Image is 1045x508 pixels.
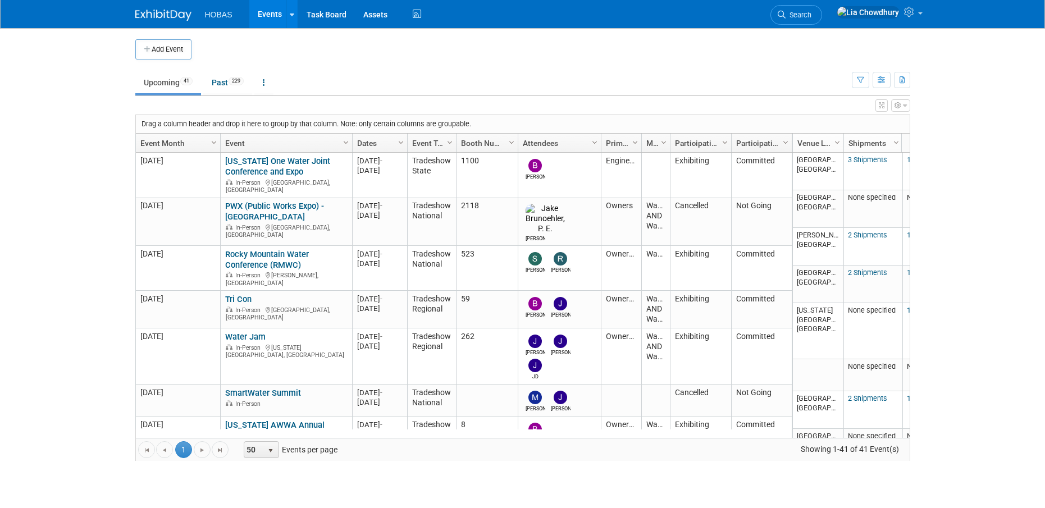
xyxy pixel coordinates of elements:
[793,303,843,359] td: [US_STATE][GEOGRAPHIC_DATA], [GEOGRAPHIC_DATA]
[225,342,347,359] div: [US_STATE][GEOGRAPHIC_DATA], [GEOGRAPHIC_DATA]
[340,134,352,150] a: Column Settings
[551,266,571,274] div: Rene Garcia
[225,201,324,222] a: PWX (Public Works Expo) - [GEOGRAPHIC_DATA]
[526,234,545,242] div: Jake Brunoehler, P. E.
[357,332,402,341] div: [DATE]
[395,134,407,150] a: Column Settings
[590,138,599,147] span: Column Settings
[770,5,822,25] a: Search
[641,291,670,328] td: Water AND Wastewater
[528,252,542,266] img: Stephen Alston
[731,328,792,385] td: Committed
[736,134,784,153] a: Participation
[407,291,456,328] td: Tradeshow Regional
[601,153,641,198] td: Engineers
[781,138,790,147] span: Column Settings
[731,385,792,417] td: Not Going
[235,400,264,408] span: In-Person
[357,166,402,175] div: [DATE]
[790,441,909,457] span: Showing 1-41 of 41 Event(s)
[670,417,731,461] td: Exhibiting
[907,394,943,402] a: 1 Giveaway
[225,270,347,287] div: [PERSON_NAME], [GEOGRAPHIC_DATA]
[528,297,542,310] img: Bryant Welch
[848,134,895,153] a: Shipments
[731,198,792,246] td: Not Going
[235,306,264,314] span: In-Person
[659,138,668,147] span: Column Settings
[528,391,542,404] img: Mike Bussio
[229,441,349,458] span: Events per page
[523,134,594,153] a: Attendees
[235,344,264,351] span: In-Person
[675,134,724,153] a: Participation Type
[412,134,449,153] a: Event Type (Tradeshow National, Regional, State, Sponsorship, Assoc Event)
[456,153,518,198] td: 1100
[396,138,405,147] span: Column Settings
[407,385,456,417] td: Tradeshow National
[380,332,382,341] span: -
[135,10,191,21] img: ExhibitDay
[225,134,345,153] a: Event
[380,295,382,303] span: -
[526,266,545,274] div: Stephen Alston
[831,134,843,150] a: Column Settings
[907,193,955,202] span: None specified
[135,39,191,60] button: Add Event
[601,291,641,328] td: Owners/Engineers
[837,6,900,19] img: Lia Chowdhury
[793,153,843,190] td: [GEOGRAPHIC_DATA], [GEOGRAPHIC_DATA]
[244,442,263,457] span: 50
[136,246,220,291] td: [DATE]
[226,306,232,312] img: In-Person Event
[670,291,731,328] td: Exhibiting
[528,359,542,372] img: JD Demore
[407,328,456,385] td: Tradeshow Regional
[606,134,634,153] a: Primary Attendees
[554,391,567,404] img: Jeffrey LeBlanc
[380,250,382,258] span: -
[793,429,843,466] td: [GEOGRAPHIC_DATA], [GEOGRAPHIC_DATA]
[658,134,670,150] a: Column Settings
[203,72,252,93] a: Past229
[357,259,402,268] div: [DATE]
[225,249,309,270] a: Rocky Mountain Water Conference (RMWC)
[357,134,400,153] a: Dates
[731,291,792,328] td: Committed
[194,441,211,458] a: Go to the next page
[848,231,887,239] a: 2 Shipments
[601,198,641,246] td: Owners
[848,394,887,402] a: 2 Shipments
[907,231,943,239] a: 1 Giveaway
[456,328,518,385] td: 262
[551,404,571,413] div: Jeffrey LeBlanc
[793,190,843,228] td: [GEOGRAPHIC_DATA], [GEOGRAPHIC_DATA]
[208,134,220,150] a: Column Settings
[848,432,896,440] span: None specified
[892,138,901,147] span: Column Settings
[235,272,264,279] span: In-Person
[357,201,402,210] div: [DATE]
[226,224,232,230] img: In-Person Event
[456,417,518,461] td: 8
[461,134,510,153] a: Booth Number
[216,446,225,455] span: Go to the last page
[156,441,173,458] a: Go to the previous page
[793,391,843,429] td: [GEOGRAPHIC_DATA], [GEOGRAPHIC_DATA]
[641,328,670,385] td: Water AND Wastewater
[357,294,402,304] div: [DATE]
[357,249,402,259] div: [DATE]
[646,134,663,153] a: Market
[180,77,193,85] span: 41
[135,72,201,93] a: Upcoming41
[266,446,275,455] span: select
[890,134,902,150] a: Column Settings
[554,252,567,266] img: Rene Garcia
[670,153,731,198] td: Exhibiting
[526,204,565,234] img: Jake Brunoehler, P. E.
[456,198,518,246] td: 2118
[601,417,641,461] td: Owners/Engineers
[380,202,382,210] span: -
[225,294,252,304] a: Tri Con
[357,429,402,439] div: [DATE]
